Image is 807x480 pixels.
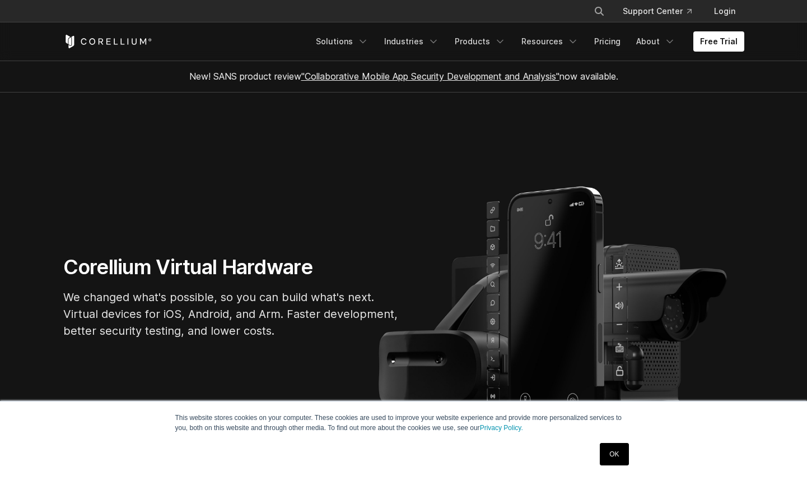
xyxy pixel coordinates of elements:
[587,31,627,52] a: Pricing
[63,289,399,339] p: We changed what's possible, so you can build what's next. Virtual devices for iOS, Android, and A...
[63,255,399,280] h1: Corellium Virtual Hardware
[515,31,585,52] a: Resources
[301,71,559,82] a: "Collaborative Mobile App Security Development and Analysis"
[629,31,682,52] a: About
[705,1,744,21] a: Login
[189,71,618,82] span: New! SANS product review now available.
[377,31,446,52] a: Industries
[175,413,632,433] p: This website stores cookies on your computer. These cookies are used to improve your website expe...
[63,35,152,48] a: Corellium Home
[309,31,744,52] div: Navigation Menu
[614,1,701,21] a: Support Center
[693,31,744,52] a: Free Trial
[580,1,744,21] div: Navigation Menu
[480,424,523,432] a: Privacy Policy.
[448,31,512,52] a: Products
[309,31,375,52] a: Solutions
[600,443,628,465] a: OK
[589,1,609,21] button: Search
